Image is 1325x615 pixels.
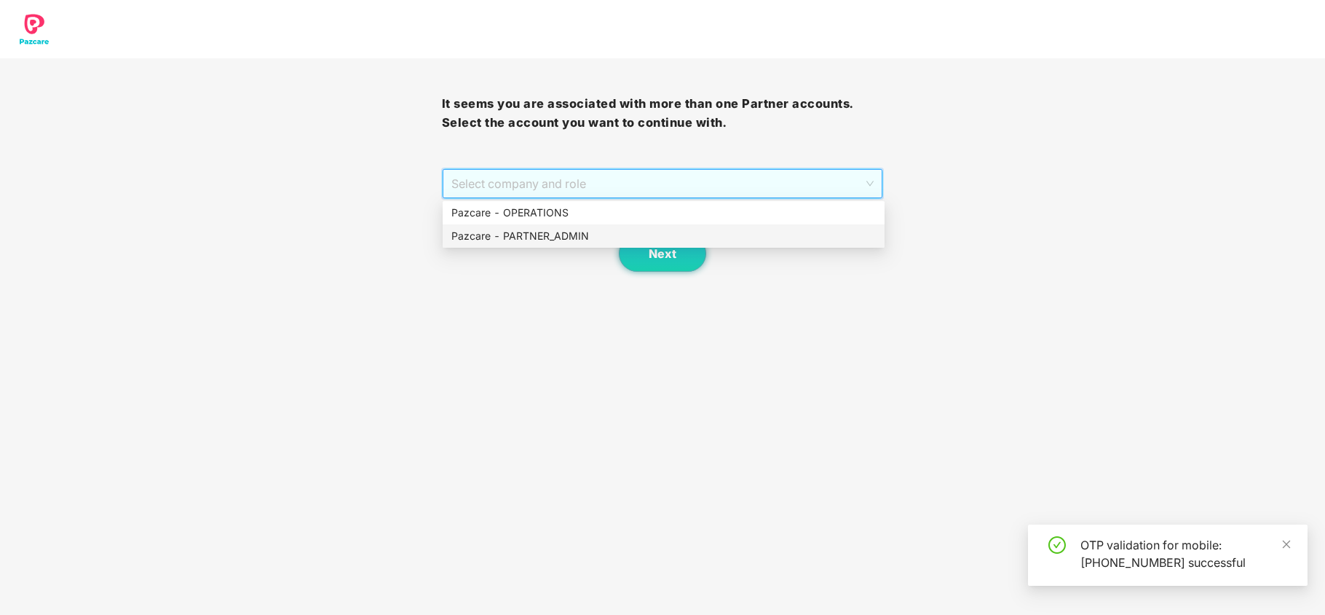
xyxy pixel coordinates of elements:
h3: It seems you are associated with more than one Partner accounts. Select the account you want to c... [442,95,884,132]
span: check-circle [1048,536,1066,554]
div: Pazcare - OPERATIONS [443,201,885,224]
div: OTP validation for mobile: [PHONE_NUMBER] successful [1080,536,1290,571]
div: Pazcare - PARTNER_ADMIN [443,224,885,248]
span: Next [649,247,676,261]
span: Select company and role [451,170,874,197]
span: close [1281,539,1292,549]
button: Next [619,235,706,272]
div: Pazcare - PARTNER_ADMIN [451,228,876,244]
div: Pazcare - OPERATIONS [451,205,876,221]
